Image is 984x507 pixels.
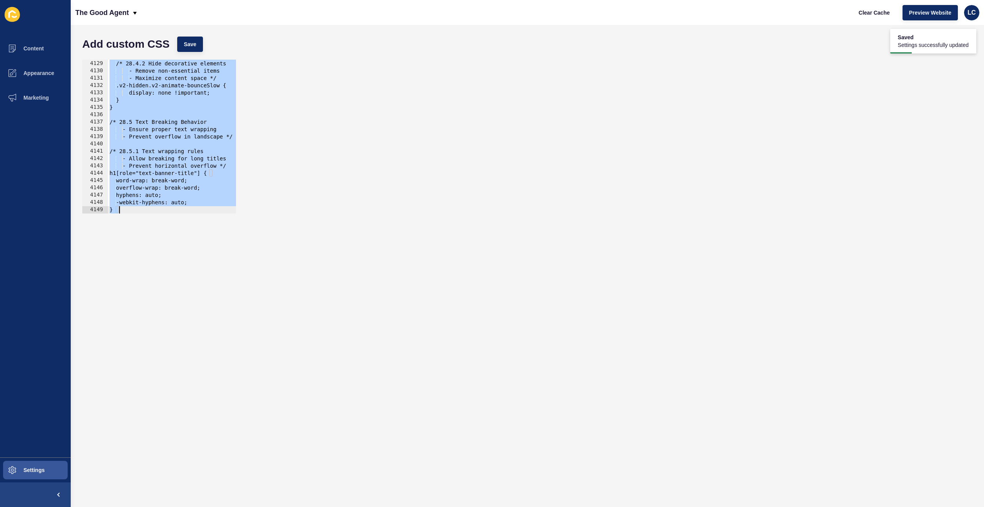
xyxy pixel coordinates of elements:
[82,199,108,206] div: 4148
[82,162,108,170] div: 4143
[82,206,108,213] div: 4149
[82,82,108,89] div: 4132
[82,118,108,126] div: 4137
[898,33,969,41] span: Saved
[903,5,958,20] button: Preview Website
[82,89,108,97] div: 4133
[82,111,108,118] div: 4136
[82,40,170,48] h1: Add custom CSS
[82,126,108,133] div: 4138
[82,140,108,148] div: 4140
[859,9,890,17] span: Clear Cache
[898,41,969,49] span: Settings successfully updated
[909,9,951,17] span: Preview Website
[184,40,196,48] span: Save
[82,170,108,177] div: 4144
[82,75,108,82] div: 4131
[82,133,108,140] div: 4139
[82,104,108,111] div: 4135
[82,148,108,155] div: 4141
[967,9,976,17] span: LC
[852,5,896,20] button: Clear Cache
[82,97,108,104] div: 4134
[177,37,203,52] button: Save
[75,3,129,22] p: The Good Agent
[82,60,108,67] div: 4129
[82,155,108,162] div: 4142
[82,192,108,199] div: 4147
[82,184,108,192] div: 4146
[82,67,108,75] div: 4130
[82,177,108,184] div: 4145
